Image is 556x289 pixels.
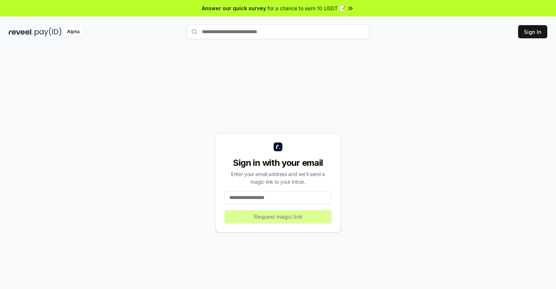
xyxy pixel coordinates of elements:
[9,27,33,36] img: reveel_dark
[63,27,83,36] div: Alpha
[35,27,62,36] img: pay_id
[224,170,332,185] div: Enter your email address and we’ll send a magic link to your inbox.
[202,4,266,12] span: Answer our quick survey
[224,157,332,169] div: Sign in with your email
[518,25,547,38] button: Sign In
[267,4,345,12] span: for a chance to earn 10 USDT 📝
[274,142,282,151] img: logo_small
